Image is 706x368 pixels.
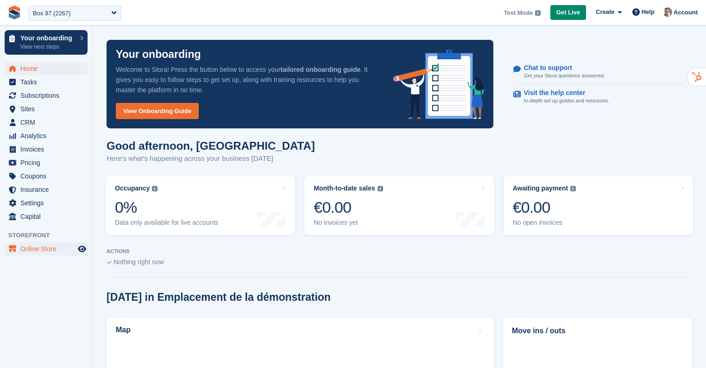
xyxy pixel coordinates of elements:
[513,84,683,109] a: Visit the help center In-depth set up guides and resources.
[20,62,76,75] span: Home
[107,140,315,152] h1: Good afternoon, [GEOGRAPHIC_DATA]
[5,30,88,55] a: Your onboarding View next steps
[20,129,76,142] span: Analytics
[535,10,541,16] img: icon-info-grey-7440780725fd019a000dd9b08b2336e03edf1995a4989e88bcd33f0948082b44.svg
[513,219,576,227] div: No open invoices
[20,89,76,102] span: Subscriptions
[5,89,88,102] a: menu
[314,198,383,217] div: €0.00
[596,7,614,17] span: Create
[107,260,112,264] img: blank_slate_check_icon-ba018cac091ee9be17c0a81a6c232d5eb81de652e7a59be601be346b1b6ddf79.svg
[107,248,692,254] p: ACTIONS
[5,197,88,209] a: menu
[663,7,672,17] img: Sebastien Bonnier
[524,64,598,72] p: Chat to support
[116,103,199,119] a: View Onboarding Guide
[5,210,88,223] a: menu
[115,198,218,217] div: 0%
[33,9,71,18] div: Box 97 (2267)
[674,8,698,17] span: Account
[5,129,88,142] a: menu
[524,72,605,80] p: Get your Stora questions answered.
[8,231,92,240] span: Storefront
[5,62,88,75] a: menu
[20,170,76,183] span: Coupons
[20,156,76,169] span: Pricing
[152,186,158,191] img: icon-info-grey-7440780725fd019a000dd9b08b2336e03edf1995a4989e88bcd33f0948082b44.svg
[113,258,164,266] span: Nothing right now
[524,97,610,105] p: In-depth set up guides and resources.
[20,197,76,209] span: Settings
[5,242,88,255] a: menu
[5,76,88,89] a: menu
[378,186,383,191] img: icon-info-grey-7440780725fd019a000dd9b08b2336e03edf1995a4989e88bcd33f0948082b44.svg
[314,219,383,227] div: No invoices yet
[115,184,150,192] div: Occupancy
[116,49,201,60] p: Your onboarding
[513,59,683,85] a: Chat to support Get your Stora questions answered.
[280,66,360,73] strong: tailored onboarding guide
[556,8,580,17] span: Get Live
[5,116,88,129] a: menu
[20,210,76,223] span: Capital
[20,143,76,156] span: Invoices
[7,6,21,19] img: stora-icon-8386f47178a22dfd0bd8f6a31ec36ba5ce8667c1dd55bd0f319d3a0aa187defe.svg
[20,43,76,51] p: View next steps
[393,50,484,119] img: onboarding-info-6c161a55d2c0e0a8cae90662b2fe09162a5109e8cc188191df67fb4f79e88e88.svg
[504,8,533,18] span: Test Mode
[116,326,131,334] h2: Map
[20,76,76,89] span: Tasks
[513,198,576,217] div: €0.00
[524,89,602,97] p: Visit the help center
[107,153,315,164] p: Here's what's happening across your business [DATE]
[115,219,218,227] div: Data only available for live accounts
[512,325,683,336] h2: Move ins / outs
[513,184,568,192] div: Awaiting payment
[5,170,88,183] a: menu
[107,291,331,304] h2: [DATE] in Emplacement de la démonstration
[20,102,76,115] span: Sites
[5,183,88,196] a: menu
[314,184,375,192] div: Month-to-date sales
[116,64,378,95] p: Welcome to Stora! Press the button below to access your . It gives you easy to follow steps to ge...
[5,143,88,156] a: menu
[20,242,76,255] span: Online Store
[20,183,76,196] span: Insurance
[106,176,295,235] a: Occupancy 0% Data only available for live accounts
[5,156,88,169] a: menu
[642,7,655,17] span: Help
[76,243,88,254] a: Preview store
[20,35,76,41] p: Your onboarding
[504,176,693,235] a: Awaiting payment €0.00 No open invoices
[304,176,494,235] a: Month-to-date sales €0.00 No invoices yet
[20,116,76,129] span: CRM
[570,186,576,191] img: icon-info-grey-7440780725fd019a000dd9b08b2336e03edf1995a4989e88bcd33f0948082b44.svg
[5,102,88,115] a: menu
[550,5,586,20] a: Get Live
